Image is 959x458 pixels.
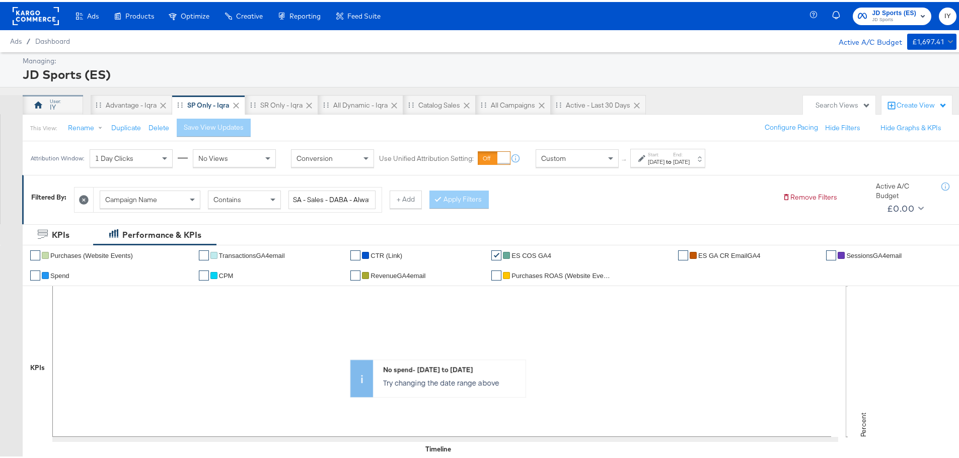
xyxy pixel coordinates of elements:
[887,199,914,214] div: £0.00
[87,10,99,18] span: Ads
[333,99,388,108] div: All Dynamic - Iqra
[30,153,85,160] div: Attribution Window:
[50,270,69,278] span: Spend
[665,156,673,163] strong: to
[105,193,157,202] span: Campaign Name
[198,152,228,161] span: No Views
[826,248,836,258] a: ✔
[289,10,321,18] span: Reporting
[199,248,209,258] a: ✔
[883,199,926,215] button: £0.00
[52,227,69,239] div: KPIs
[23,54,954,64] div: Managing:
[111,121,141,131] button: Duplicate
[149,121,169,131] button: Delete
[782,191,837,200] button: Remove Filters
[22,35,35,43] span: /
[323,100,329,106] div: Drag to reorder tab
[50,250,133,257] span: Purchases (Website Events)
[350,248,360,258] a: ✔
[491,99,535,108] div: All Campaigns
[876,179,931,198] div: Active A/C Budget
[541,152,566,161] span: Custom
[648,156,665,164] div: [DATE]
[907,32,956,48] button: £1,697.41
[297,152,333,161] span: Conversion
[939,6,956,23] button: IY
[825,121,860,131] button: Hide Filters
[897,99,947,109] div: Create View
[30,122,57,130] div: This View:
[347,10,381,18] span: Feed Suite
[511,270,612,278] span: Purchases ROAS (Website Events)
[106,99,157,108] div: Advantage - Iqra
[181,10,209,18] span: Optimize
[846,250,902,257] span: SessionsGA4email
[199,268,209,279] a: ✔
[648,149,665,156] label: Start:
[31,191,66,200] div: Filtered By:
[350,268,360,279] a: ✔
[219,250,285,257] span: TransactionsGA4email
[673,149,690,156] label: End:
[371,270,425,278] span: RevenueGA4email
[288,189,376,207] input: Enter a search term
[390,189,422,207] button: + Add
[853,6,931,23] button: JD Sports (ES)JD Sports
[125,10,154,18] span: Products
[698,250,761,257] span: ES GA CR emailGA4
[408,100,414,106] div: Drag to reorder tab
[50,101,56,110] div: IY
[236,10,263,18] span: Creative
[758,117,825,135] button: Configure Pacing
[872,6,916,17] span: JD Sports (ES)
[371,250,402,257] span: CTR (Link)
[556,100,561,106] div: Drag to reorder tab
[122,227,201,239] div: Performance & KPIs
[481,100,486,106] div: Drag to reorder tab
[418,99,460,108] div: Catalog Sales
[213,193,241,202] span: Contains
[10,35,22,43] span: Ads
[912,34,944,46] div: £1,697.41
[678,248,688,258] a: ✔
[30,248,40,258] a: ✔
[61,117,113,135] button: Rename
[23,64,954,81] div: JD Sports (ES)
[383,376,521,386] p: Try changing the date range above
[491,248,501,258] a: ✔
[880,121,941,131] button: Hide Graphs & KPIs
[187,99,230,108] div: SP only - Iqra
[943,9,952,20] span: IY
[491,268,501,279] a: ✔
[35,35,70,43] a: Dashboard
[30,268,40,279] a: ✔
[383,363,521,373] div: No spend - [DATE] to [DATE]
[177,100,183,106] div: Drag to reorder tab
[673,156,690,164] div: [DATE]
[250,100,256,106] div: Drag to reorder tab
[872,14,916,22] span: JD Sports
[95,152,133,161] span: 1 Day Clicks
[379,152,474,161] label: Use Unified Attribution Setting:
[566,99,630,108] div: Active - Last 30 Days
[96,100,101,106] div: Drag to reorder tab
[511,250,551,257] span: ES COS GA4
[620,156,629,160] span: ↑
[260,99,303,108] div: SR only - Iqra
[828,32,902,47] div: Active A/C Budget
[816,99,870,108] div: Search Views
[219,270,234,278] span: CPM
